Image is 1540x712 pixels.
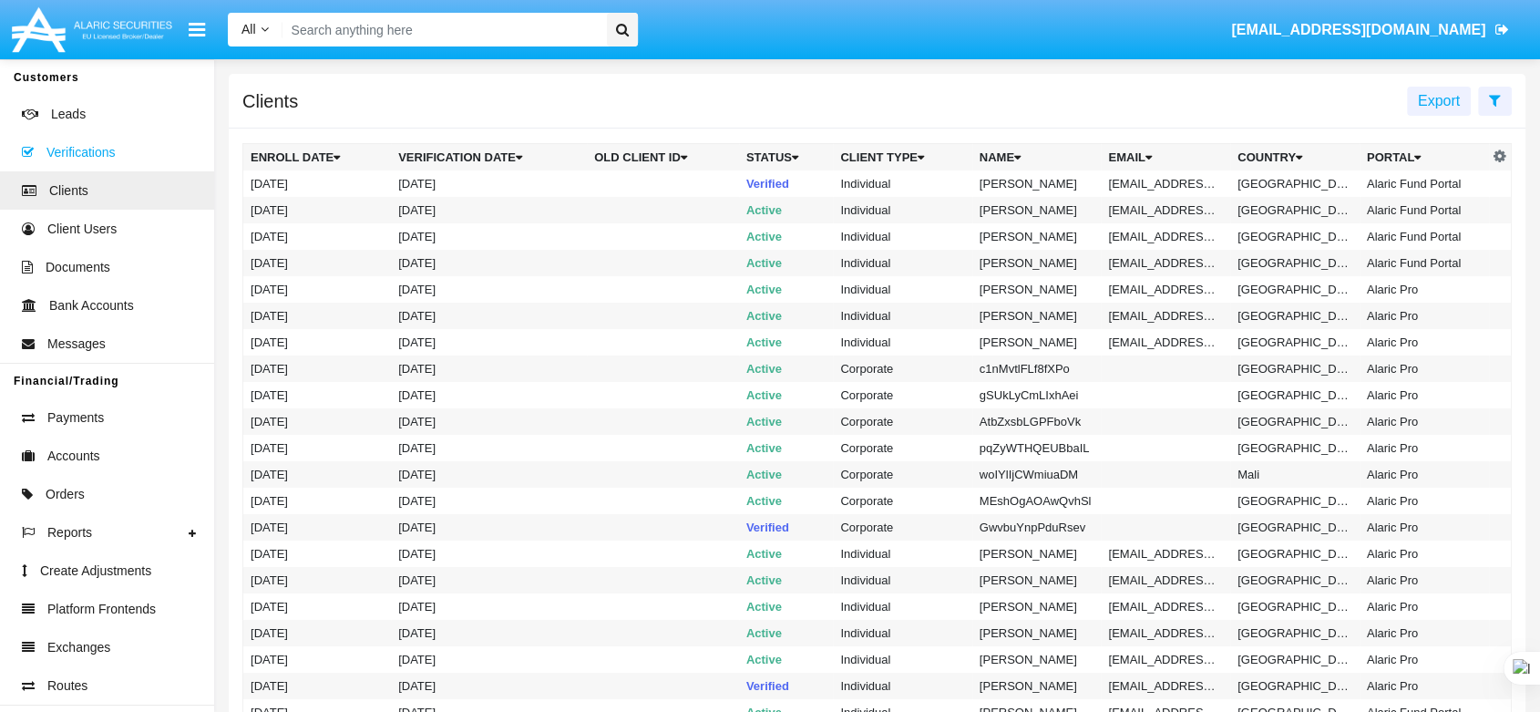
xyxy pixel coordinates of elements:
[1230,223,1360,250] td: [GEOGRAPHIC_DATA]
[1360,646,1489,673] td: Alaric Pro
[972,303,1102,329] td: [PERSON_NAME]
[1230,303,1360,329] td: [GEOGRAPHIC_DATA]
[1101,646,1230,673] td: [EMAIL_ADDRESS][DOMAIN_NAME]
[1230,461,1360,488] td: Mali
[1360,488,1489,514] td: Alaric Pro
[833,408,971,435] td: Corporate
[1101,276,1230,303] td: [EMAIL_ADDRESS][DOMAIN_NAME]
[972,250,1102,276] td: [PERSON_NAME]
[49,296,134,315] span: Bank Accounts
[739,488,834,514] td: Active
[739,620,834,646] td: Active
[739,250,834,276] td: Active
[739,356,834,382] td: Active
[972,408,1102,435] td: AtbZxsbLGPFboVk
[739,646,834,673] td: Active
[391,541,587,567] td: [DATE]
[391,673,587,699] td: [DATE]
[243,223,392,250] td: [DATE]
[1230,382,1360,408] td: [GEOGRAPHIC_DATA]
[1360,673,1489,699] td: Alaric Pro
[391,144,587,171] th: Verification date
[391,646,587,673] td: [DATE]
[391,461,587,488] td: [DATE]
[1230,620,1360,646] td: [GEOGRAPHIC_DATA]
[1101,250,1230,276] td: [EMAIL_ADDRESS][DOMAIN_NAME]
[47,447,100,466] span: Accounts
[1101,620,1230,646] td: [EMAIL_ADDRESS][DOMAIN_NAME]
[1360,408,1489,435] td: Alaric Pro
[1418,93,1460,108] span: Export
[833,382,971,408] td: Corporate
[1230,646,1360,673] td: [GEOGRAPHIC_DATA]
[1230,435,1360,461] td: [GEOGRAPHIC_DATA]
[972,673,1102,699] td: [PERSON_NAME]
[243,646,392,673] td: [DATE]
[391,356,587,382] td: [DATE]
[1230,250,1360,276] td: [GEOGRAPHIC_DATA]
[391,593,587,620] td: [DATE]
[243,567,392,593] td: [DATE]
[972,329,1102,356] td: [PERSON_NAME]
[833,461,971,488] td: Corporate
[1360,382,1489,408] td: Alaric Pro
[739,408,834,435] td: Active
[972,356,1102,382] td: c1nMvtlFLf8fXPo
[972,620,1102,646] td: [PERSON_NAME]
[739,303,834,329] td: Active
[739,514,834,541] td: Verified
[1101,170,1230,197] td: [EMAIL_ADDRESS][DOMAIN_NAME]
[1231,22,1485,37] span: [EMAIL_ADDRESS][DOMAIN_NAME]
[1360,250,1489,276] td: Alaric Fund Portal
[739,223,834,250] td: Active
[391,620,587,646] td: [DATE]
[833,303,971,329] td: Individual
[739,144,834,171] th: Status
[391,250,587,276] td: [DATE]
[40,562,151,581] span: Create Adjustments
[49,181,88,201] span: Clients
[1230,514,1360,541] td: [GEOGRAPHIC_DATA]
[1360,620,1489,646] td: Alaric Pro
[972,567,1102,593] td: [PERSON_NAME]
[739,276,834,303] td: Active
[1230,356,1360,382] td: [GEOGRAPHIC_DATA]
[1101,223,1230,250] td: [EMAIL_ADDRESS][DOMAIN_NAME]
[833,646,971,673] td: Individual
[972,223,1102,250] td: [PERSON_NAME]
[391,435,587,461] td: [DATE]
[47,523,92,542] span: Reports
[47,220,117,239] span: Client Users
[1360,461,1489,488] td: Alaric Pro
[243,620,392,646] td: [DATE]
[282,13,601,46] input: Search
[391,197,587,223] td: [DATE]
[391,408,587,435] td: [DATE]
[1230,593,1360,620] td: [GEOGRAPHIC_DATA]
[46,485,85,504] span: Orders
[1230,276,1360,303] td: [GEOGRAPHIC_DATA]
[243,197,392,223] td: [DATE]
[739,435,834,461] td: Active
[1230,673,1360,699] td: [GEOGRAPHIC_DATA]
[51,105,86,124] span: Leads
[1230,567,1360,593] td: [GEOGRAPHIC_DATA]
[243,673,392,699] td: [DATE]
[1230,170,1360,197] td: [GEOGRAPHIC_DATA]
[243,488,392,514] td: [DATE]
[391,329,587,356] td: [DATE]
[972,382,1102,408] td: gSUkLyCmLIxhAei
[1101,541,1230,567] td: [EMAIL_ADDRESS][DOMAIN_NAME]
[739,593,834,620] td: Active
[243,514,392,541] td: [DATE]
[47,335,106,354] span: Messages
[243,170,392,197] td: [DATE]
[242,94,298,108] h5: Clients
[1360,223,1489,250] td: Alaric Fund Portal
[47,638,110,657] span: Exchanges
[1360,356,1489,382] td: Alaric Pro
[243,356,392,382] td: [DATE]
[243,329,392,356] td: [DATE]
[972,144,1102,171] th: Name
[1360,276,1489,303] td: Alaric Pro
